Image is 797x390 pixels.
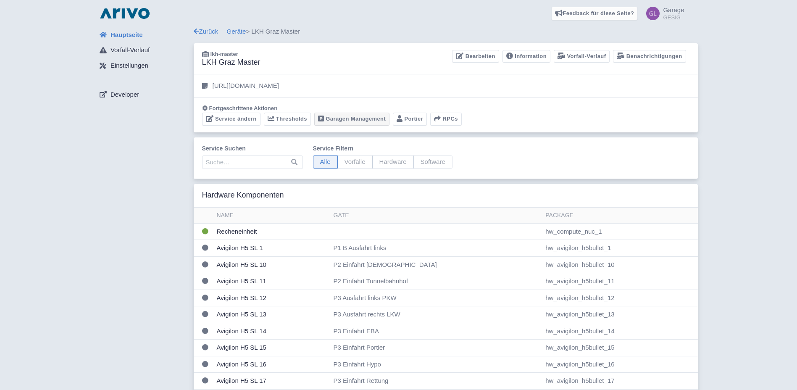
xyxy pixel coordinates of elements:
td: Avigilon H5 SL 13 [213,306,330,323]
a: Thresholds [264,113,311,126]
td: Avigilon H5 SL 15 [213,340,330,356]
td: P3 Ausfahrt links PKW [330,290,542,306]
td: hw_avigilon_h5bullet_14 [542,323,697,340]
h3: LKH Graz Master [202,58,260,67]
a: Vorfall-Verlauf [554,50,610,63]
span: Vorfall-Verlauf [110,45,150,55]
td: hw_avigilon_h5bullet_15 [542,340,697,356]
td: P3 Ausfahrt rechts LKW [330,306,542,323]
h3: Hardware Komponenten [202,191,284,200]
span: Developer [110,90,139,100]
td: hw_avigilon_h5bullet_10 [542,256,697,273]
a: Garage GESIG [641,7,684,20]
span: Software [413,155,452,169]
td: hw_compute_nuc_1 [542,223,697,240]
td: Recheneinheit [213,223,330,240]
span: Hauptseite [110,30,143,40]
p: [URL][DOMAIN_NAME] [213,81,279,91]
td: P2 Einfahrt Tunnelbahnhof [330,273,542,290]
a: Service ändern [202,113,260,126]
td: P2 Einfahrt [DEMOGRAPHIC_DATA] [330,256,542,273]
th: Package [542,208,697,224]
img: logo [98,7,152,20]
td: hw_avigilon_h5bullet_1 [542,240,697,257]
td: Avigilon H5 SL 1 [213,240,330,257]
td: P1 B Ausfahrt links [330,240,542,257]
td: Avigilon H5 SL 12 [213,290,330,306]
a: Information [502,50,550,63]
span: Hardware [372,155,414,169]
span: Alle [313,155,338,169]
a: Geräte [227,28,246,35]
div: > LKH Graz Master [194,27,698,37]
td: Avigilon H5 SL 17 [213,373,330,390]
td: hw_avigilon_h5bullet_16 [542,356,697,373]
a: Benachrichtigungen [613,50,686,63]
td: hw_avigilon_h5bullet_17 [542,373,697,390]
a: Developer [93,87,194,103]
a: Garagen Management [314,113,389,126]
th: Name [213,208,330,224]
td: P3 Einfahrt Portier [330,340,542,356]
label: Service suchen [202,144,303,153]
a: Zurück [194,28,218,35]
td: hw_avigilon_h5bullet_12 [542,290,697,306]
label: Service filtern [313,144,452,153]
small: GESIG [663,15,684,20]
a: Vorfall-Verlauf [93,42,194,58]
a: Hauptseite [93,27,194,43]
span: Vorfälle [337,155,373,169]
span: Einstellungen [110,61,148,71]
td: Avigilon H5 SL 11 [213,273,330,290]
button: RPCs [430,113,462,126]
a: Portier [393,113,427,126]
td: Avigilon H5 SL 10 [213,256,330,273]
input: Suche… [202,155,303,169]
td: P3 Einfahrt EBA [330,323,542,340]
a: Bearbeiten [452,50,499,63]
a: Einstellungen [93,58,194,74]
span: Garage [663,6,684,13]
td: hw_avigilon_h5bullet_11 [542,273,697,290]
td: Avigilon H5 SL 14 [213,323,330,340]
td: P3 Einfahrt Hypo [330,356,542,373]
td: Avigilon H5 SL 16 [213,356,330,373]
span: Fortgeschrittene Aktionen [209,105,278,111]
th: Gate [330,208,542,224]
a: Feedback für diese Seite? [551,7,638,20]
td: hw_avigilon_h5bullet_13 [542,306,697,323]
td: P3 Einfahrt Rettung [330,373,542,390]
span: lkh-master [210,51,238,57]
